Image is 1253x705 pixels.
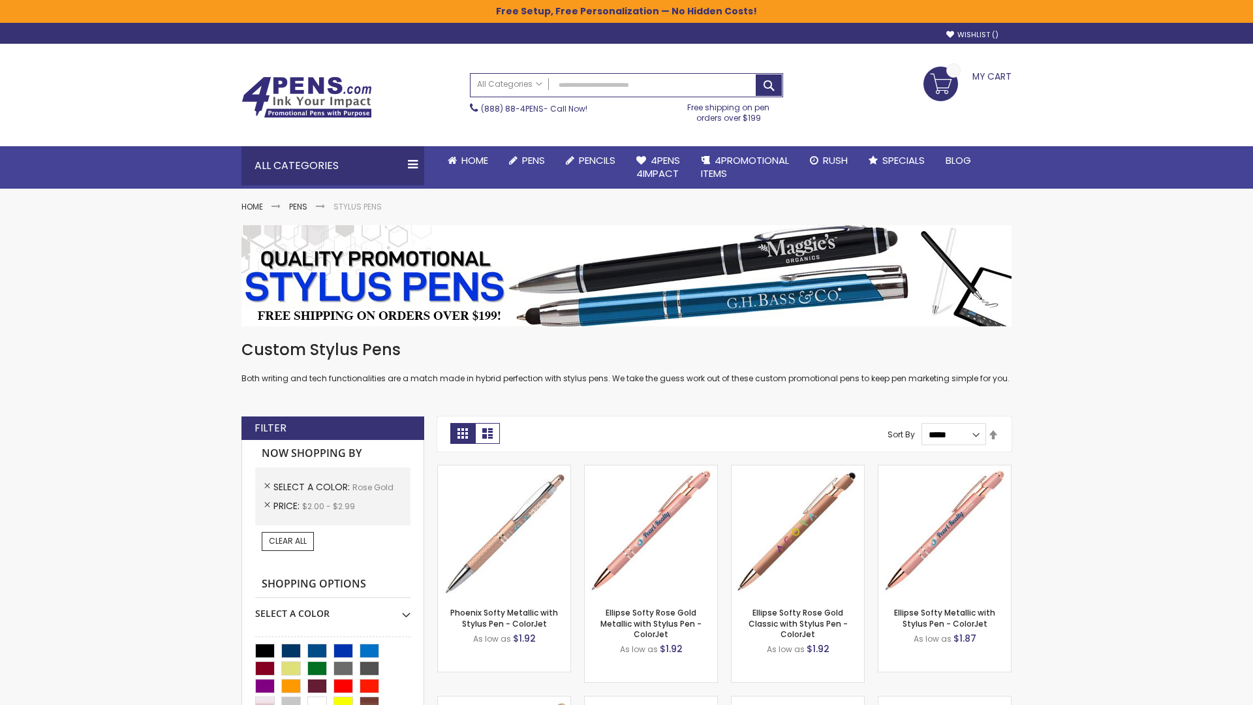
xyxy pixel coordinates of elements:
[579,153,615,167] span: Pencils
[255,571,410,599] strong: Shopping Options
[352,482,394,493] span: Rose Gold
[620,644,658,655] span: As low as
[438,465,570,476] a: Phoenix Softy Metallic with Stylus Pen - ColorJet-Rose gold
[273,480,352,493] span: Select A Color
[481,103,544,114] a: (888) 88-4PENS
[273,499,302,512] span: Price
[600,607,702,639] a: Ellipse Softy Rose Gold Metallic with Stylus Pen - ColorJet
[522,153,545,167] span: Pens
[660,642,683,655] span: $1.92
[823,153,848,167] span: Rush
[888,429,915,440] label: Sort By
[262,532,314,550] a: Clear All
[255,440,410,467] strong: Now Shopping by
[241,146,424,185] div: All Categories
[241,339,1012,384] div: Both writing and tech functionalities are a match made in hybrid perfection with stylus pens. We ...
[585,465,717,598] img: Ellipse Softy Rose Gold Metallic with Stylus Pen - ColorJet-Rose Gold
[894,607,995,629] a: Ellipse Softy Metallic with Stylus Pen - ColorJet
[513,632,536,645] span: $1.92
[732,465,864,476] a: Ellipse Softy Rose Gold Classic with Stylus Pen - ColorJet-Rose Gold
[953,632,976,645] span: $1.87
[878,465,1011,476] a: Ellipse Softy Metallic with Stylus Pen - ColorJet-Rose Gold
[473,633,511,644] span: As low as
[255,421,286,435] strong: Filter
[767,644,805,655] span: As low as
[450,607,558,629] a: Phoenix Softy Metallic with Stylus Pen - ColorJet
[935,146,982,175] a: Blog
[946,153,971,167] span: Blog
[674,97,784,123] div: Free shipping on pen orders over $199
[749,607,848,639] a: Ellipse Softy Rose Gold Classic with Stylus Pen - ColorJet
[471,74,549,95] a: All Categories
[477,79,542,89] span: All Categories
[914,633,951,644] span: As low as
[302,501,355,512] span: $2.00 - $2.99
[450,423,475,444] strong: Grid
[626,146,690,189] a: 4Pens4impact
[555,146,626,175] a: Pencils
[878,465,1011,598] img: Ellipse Softy Metallic with Stylus Pen - ColorJet-Rose Gold
[690,146,799,189] a: 4PROMOTIONALITEMS
[636,153,680,180] span: 4Pens 4impact
[585,465,717,476] a: Ellipse Softy Rose Gold Metallic with Stylus Pen - ColorJet-Rose Gold
[732,465,864,598] img: Ellipse Softy Rose Gold Classic with Stylus Pen - ColorJet-Rose Gold
[289,201,307,212] a: Pens
[241,76,372,118] img: 4Pens Custom Pens and Promotional Products
[438,465,570,598] img: Phoenix Softy Metallic with Stylus Pen - ColorJet-Rose gold
[858,146,935,175] a: Specials
[437,146,499,175] a: Home
[701,153,789,180] span: 4PROMOTIONAL ITEMS
[269,535,307,546] span: Clear All
[241,339,1012,360] h1: Custom Stylus Pens
[882,153,925,167] span: Specials
[241,201,263,212] a: Home
[255,598,410,620] div: Select A Color
[499,146,555,175] a: Pens
[241,225,1012,326] img: Stylus Pens
[333,201,382,212] strong: Stylus Pens
[807,642,829,655] span: $1.92
[946,30,998,40] a: Wishlist
[799,146,858,175] a: Rush
[481,103,587,114] span: - Call Now!
[461,153,488,167] span: Home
